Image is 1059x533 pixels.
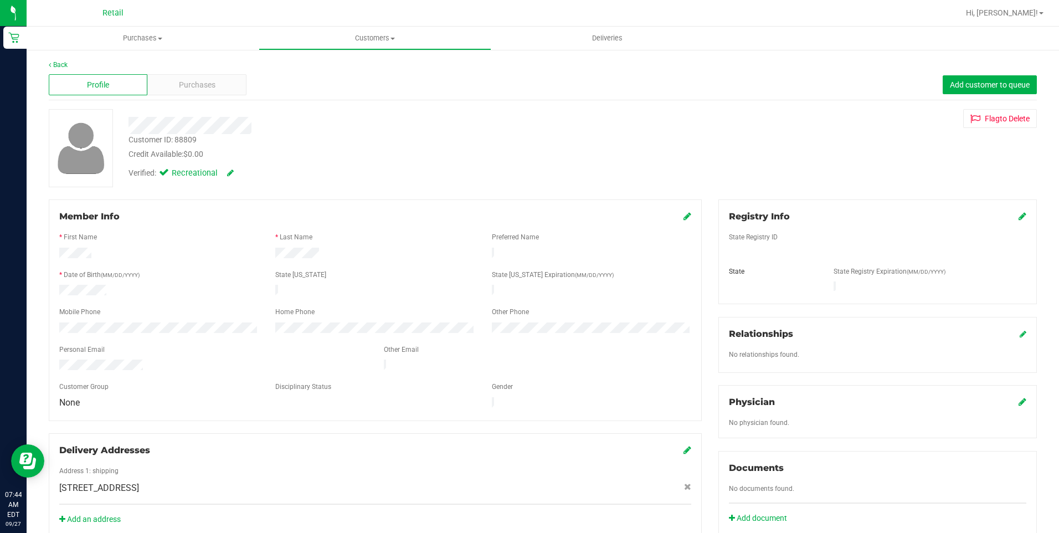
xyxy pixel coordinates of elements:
[59,445,150,455] span: Delivery Addresses
[275,307,315,317] label: Home Phone
[907,269,945,275] span: (MM/DD/YYYY)
[128,148,614,160] div: Credit Available:
[87,79,109,91] span: Profile
[492,307,529,317] label: Other Phone
[729,419,789,427] span: No physician found.
[128,167,234,180] div: Verified:
[275,382,331,392] label: Disciplinary Status
[943,75,1037,94] button: Add customer to queue
[59,211,120,222] span: Member Info
[59,481,139,495] span: [STREET_ADDRESS]
[963,109,1037,128] button: Flagto Delete
[575,272,614,278] span: (MM/DD/YYYY)
[729,463,784,473] span: Documents
[27,27,259,50] a: Purchases
[729,512,793,524] a: Add document
[8,32,19,43] inline-svg: Retail
[721,266,825,276] div: State
[729,232,778,242] label: State Registry ID
[64,232,97,242] label: First Name
[491,27,723,50] a: Deliveries
[172,167,216,180] span: Recreational
[259,33,490,43] span: Customers
[128,134,197,146] div: Customer ID: 88809
[492,382,513,392] label: Gender
[49,61,68,69] a: Back
[59,345,105,355] label: Personal Email
[729,485,794,493] span: No documents found.
[183,150,203,158] span: $0.00
[101,272,140,278] span: (MM/DD/YYYY)
[577,33,638,43] span: Deliveries
[179,79,215,91] span: Purchases
[102,8,124,18] span: Retail
[59,515,121,524] a: Add an address
[492,270,614,280] label: State [US_STATE] Expiration
[729,350,799,360] label: No relationships found.
[729,397,775,407] span: Physician
[5,490,22,520] p: 07:44 AM EDT
[966,8,1038,17] span: Hi, [PERSON_NAME]!
[259,27,491,50] a: Customers
[27,33,259,43] span: Purchases
[64,270,140,280] label: Date of Birth
[275,270,326,280] label: State [US_STATE]
[834,266,945,276] label: State Registry Expiration
[5,520,22,528] p: 09/27
[59,466,119,476] label: Address 1: shipping
[52,120,110,177] img: user-icon.png
[729,329,793,339] span: Relationships
[492,232,539,242] label: Preferred Name
[729,211,790,222] span: Registry Info
[950,80,1030,89] span: Add customer to queue
[11,444,44,478] iframe: Resource center
[59,307,100,317] label: Mobile Phone
[280,232,312,242] label: Last Name
[59,382,109,392] label: Customer Group
[59,397,80,408] span: None
[384,345,419,355] label: Other Email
